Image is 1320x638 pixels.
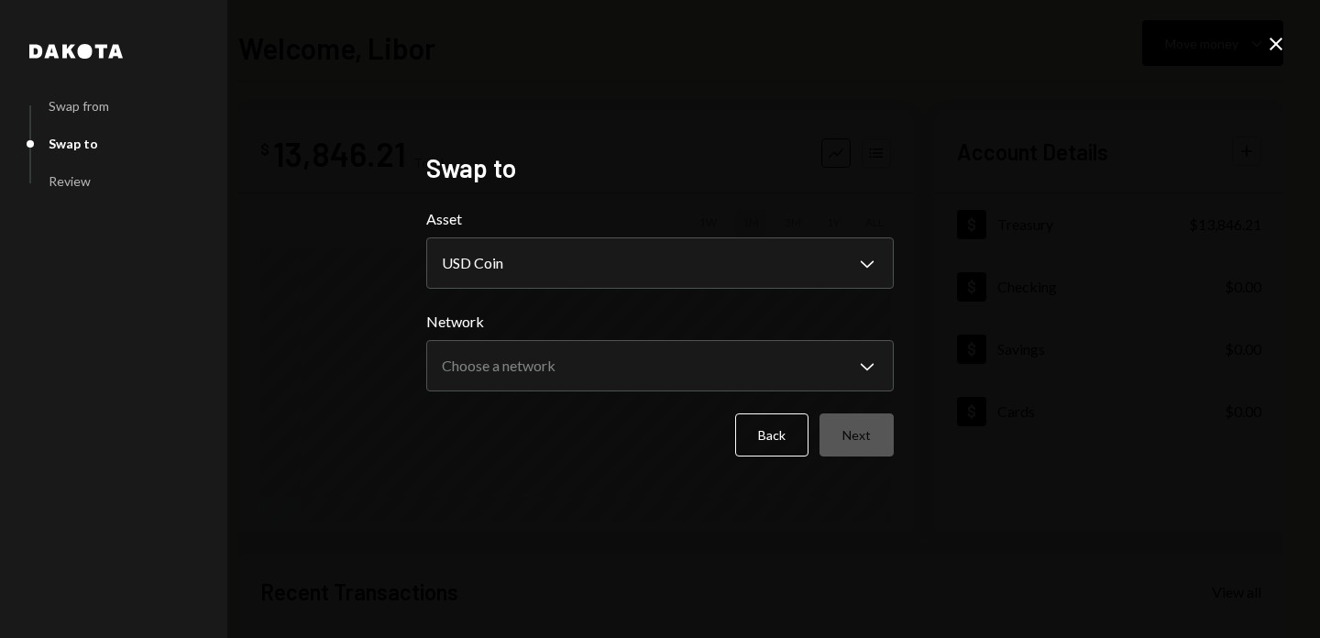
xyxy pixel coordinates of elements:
label: Network [426,311,894,333]
button: Network [426,340,894,391]
label: Asset [426,208,894,230]
button: Asset [426,237,894,289]
button: Back [735,413,808,456]
h2: Swap to [426,150,894,186]
div: Review [49,173,91,189]
div: Swap to [49,136,98,151]
div: Swap from [49,98,109,114]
